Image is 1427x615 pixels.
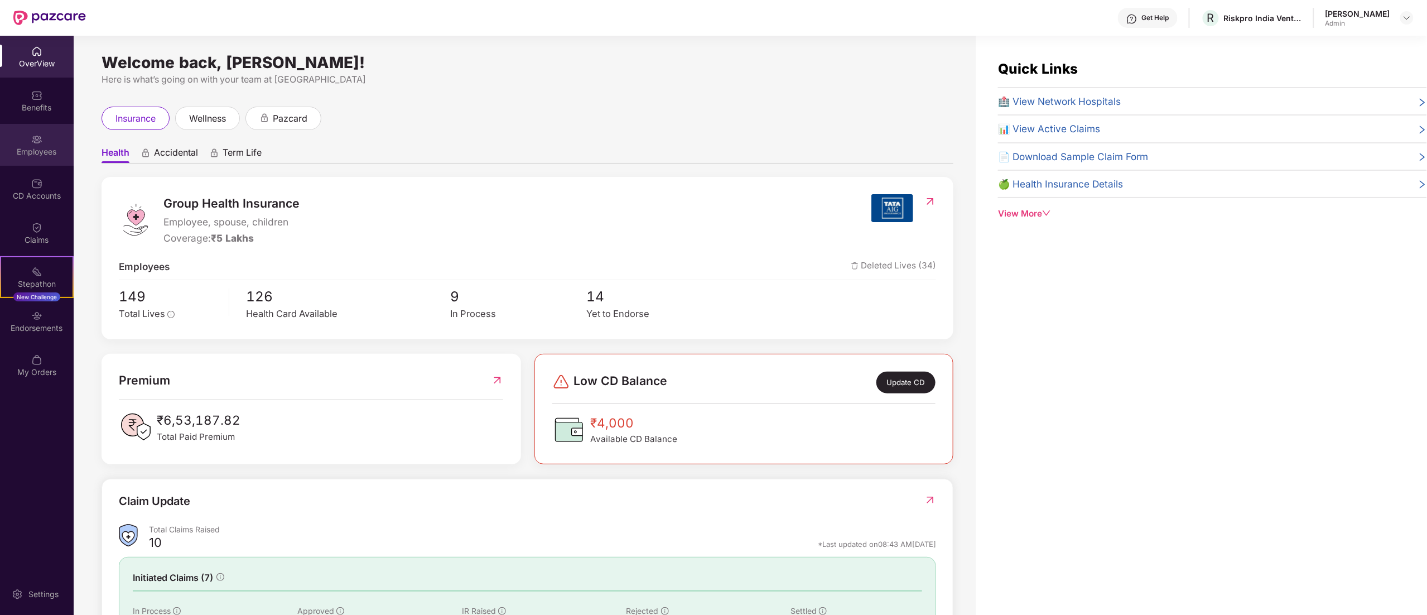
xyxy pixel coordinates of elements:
[1207,11,1214,25] span: R
[157,430,240,444] span: Total Paid Premium
[189,112,226,126] span: wellness
[119,308,165,319] span: Total Lives
[102,58,953,67] div: Welcome back, [PERSON_NAME]!
[31,90,42,101] img: svg+xml;base64,PHN2ZyBpZD0iQmVuZWZpdHMiIHhtbG5zPSJodHRwOi8vd3d3LnczLm9yZy8yMDAwL3N2ZyIgd2lkdGg9Ij...
[451,286,587,307] span: 9
[163,230,300,246] div: Coverage:
[1224,13,1302,23] div: Riskpro India Ventures Private Limited
[173,607,181,615] span: info-circle
[590,433,677,446] span: Available CD Balance
[31,134,42,145] img: svg+xml;base64,PHN2ZyBpZD0iRW1wbG95ZWVzIiB4bWxucz0iaHR0cDovL3d3dy53My5vcmcvMjAwMC9zdmciIHdpZHRoPS...
[133,571,213,585] span: Initiated Claims (7)
[163,194,300,213] span: Group Health Insurance
[498,607,506,615] span: info-circle
[871,194,913,222] img: insurerIcon
[851,259,936,274] span: Deleted Lives (34)
[31,354,42,366] img: svg+xml;base64,PHN2ZyBpZD0iTXlfT3JkZXJzIiBkYXRhLW5hbWU9Ik15IE9yZGVycyIgeG1sbnM9Imh0dHA6Ly93d3cudz...
[163,214,300,229] span: Employee, spouse, children
[259,113,269,123] div: animation
[851,262,859,270] img: deleteIcon
[818,539,936,549] div: *Last updated on 08:43 AM[DATE]
[31,178,42,189] img: svg+xml;base64,PHN2ZyBpZD0iQ0RfQWNjb3VudHMiIGRhdGEtbmFtZT0iQ0QgQWNjb3VudHMiIHhtbG5zPSJodHRwOi8vd3...
[31,46,42,57] img: svg+xml;base64,PHN2ZyBpZD0iSG9tZSIgeG1sbnM9Imh0dHA6Ly93d3cudzMub3JnLzIwMDAvc3ZnIiB3aWR0aD0iMjAiIG...
[552,413,586,446] img: CDBalanceIcon
[491,371,503,390] img: RedirectIcon
[119,203,152,237] img: logo
[876,372,936,393] div: Update CD
[1126,13,1137,25] img: svg+xml;base64,PHN2ZyBpZD0iSGVscC0zMngzMiIgeG1sbnM9Imh0dHA6Ly93d3cudzMub3JnLzIwMDAvc3ZnIiB3aWR0aD...
[587,286,723,307] span: 14
[1325,8,1390,19] div: [PERSON_NAME]
[246,307,450,321] div: Health Card Available
[102,147,129,163] span: Health
[102,73,953,87] div: Here is what’s going on with your team at [GEOGRAPHIC_DATA]
[590,413,677,433] span: ₹4,000
[998,60,1078,77] span: Quick Links
[119,410,152,444] img: PaidPremiumIcon
[924,494,936,506] img: RedirectIcon
[13,292,60,301] div: New Challenge
[924,196,936,207] img: RedirectIcon
[1,278,73,290] div: Stepathon
[998,207,1427,220] div: View More
[209,148,219,158] div: animation
[119,493,190,510] div: Claim Update
[1325,19,1390,28] div: Admin
[13,11,86,25] img: New Pazcare Logo
[273,112,307,126] span: pazcard
[1418,179,1427,191] span: right
[119,259,170,274] span: Employees
[998,94,1121,109] span: 🏥 View Network Hospitals
[31,310,42,321] img: svg+xml;base64,PHN2ZyBpZD0iRW5kb3JzZW1lbnRzIiB4bWxucz0iaHR0cDovL3d3dy53My5vcmcvMjAwMC9zdmciIHdpZH...
[998,149,1148,164] span: 📄 Download Sample Claim Form
[216,573,224,581] span: info-circle
[31,266,42,277] img: svg+xml;base64,PHN2ZyB4bWxucz0iaHR0cDovL3d3dy53My5vcmcvMjAwMC9zdmciIHdpZHRoPSIyMSIgaGVpZ2h0PSIyMC...
[154,147,198,163] span: Accidental
[167,311,175,318] span: info-circle
[31,222,42,233] img: svg+xml;base64,PHN2ZyBpZD0iQ2xhaW0iIHhtbG5zPSJodHRwOi8vd3d3LnczLm9yZy8yMDAwL3N2ZyIgd2lkdGg9IjIwIi...
[12,589,23,600] img: svg+xml;base64,PHN2ZyBpZD0iU2V0dGluZy0yMHgyMCIgeG1sbnM9Imh0dHA6Ly93d3cudzMub3JnLzIwMDAvc3ZnIiB3aW...
[451,307,587,321] div: In Process
[149,535,162,554] div: 10
[587,307,723,321] div: Yet to Endorse
[119,524,138,547] img: ClaimsSummaryIcon
[149,524,936,535] div: Total Claims Raised
[223,147,262,163] span: Term Life
[573,372,667,393] span: Low CD Balance
[819,607,827,615] span: info-circle
[119,286,221,307] span: 149
[1042,209,1050,217] span: down
[552,373,570,391] img: svg+xml;base64,PHN2ZyBpZD0iRGFuZ2VyLTMyeDMyIiB4bWxucz0iaHR0cDovL3d3dy53My5vcmcvMjAwMC9zdmciIHdpZH...
[115,112,156,126] span: insurance
[25,589,62,600] div: Settings
[336,607,344,615] span: info-circle
[141,148,151,158] div: animation
[998,176,1123,191] span: 🍏 Health Insurance Details
[1418,123,1427,136] span: right
[157,410,240,430] span: ₹6,53,187.82
[211,232,254,244] span: ₹5 Lakhs
[246,286,450,307] span: 126
[1418,96,1427,109] span: right
[119,371,170,390] span: Premium
[1142,13,1169,22] div: Get Help
[1402,13,1411,22] img: svg+xml;base64,PHN2ZyBpZD0iRHJvcGRvd24tMzJ4MzIiIHhtbG5zPSJodHRwOi8vd3d3LnczLm9yZy8yMDAwL3N2ZyIgd2...
[1418,151,1427,164] span: right
[998,121,1100,136] span: 📊 View Active Claims
[661,607,669,615] span: info-circle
